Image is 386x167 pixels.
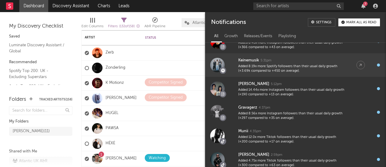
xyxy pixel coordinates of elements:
[106,50,114,55] a: Zerb
[205,77,386,100] a: [PERSON_NAME]5:12pmAdded 14.44x more Instagram followers than their usual daily growth (+190 comp...
[361,4,365,8] button: 7
[275,31,299,41] div: Playlisting
[238,111,344,121] div: Added 8.56x more Instagram followers than their usual daily growth (+297 compared to +35 on avera...
[346,21,376,24] div: Mark all as read
[253,2,344,10] input: Search for artists
[238,128,248,135] div: Munii
[271,153,282,157] div: 2:59pm
[149,79,183,86] div: Competitor Signed
[238,80,269,88] div: [PERSON_NAME]
[205,100,386,124] a: Gravagerz4:37pmAdded 8.56x more Instagram followers than their usual daily growth (+297 compared ...
[108,23,140,30] div: Filters
[9,106,72,115] input: Search for folders...
[106,111,119,116] a: HUGEL
[106,156,137,161] a: [PERSON_NAME]
[250,129,261,134] div: 4:35pm
[261,58,271,63] div: 5:31pm
[238,104,257,111] div: Gravagerz
[205,53,386,77] a: Keinemusik5:31pmAdded 8.19x more Spotify followers than their usual daily growth (+3.69k compared...
[81,15,103,33] div: Edit Columns
[9,42,66,54] a: Luminate Discovery Assistant / Global
[9,118,72,125] div: My Folders
[85,36,130,39] div: Artist
[316,21,331,24] div: Settings
[238,64,344,74] div: Added 8.19x more Spotify followers than their usual daily growth (+3.69k compared to +450 on aver...
[9,83,66,95] a: Apple Top 200: UK - Excluding Superstars
[238,57,259,64] div: Keinemusik
[9,148,72,155] div: Shared with Me
[238,88,344,97] div: Added 14.44x more Instagram followers than their usual daily growth (+190 compared to +13 on aver...
[211,31,221,41] div: All
[238,151,269,159] div: [PERSON_NAME]
[144,23,166,30] div: A&R Pipeline
[9,33,72,40] div: Saved
[149,155,166,162] div: Watching
[211,18,246,27] div: Notifications
[241,31,275,41] div: Releases/Events
[238,135,344,144] div: Added 12.0x more Tiktok followers than their usual daily growth (+200 compared to +17 on average).
[238,41,344,50] div: Added 8.43x more Instagram followers than their usual daily growth (+366 compared to +43 on avera...
[259,106,270,110] div: 4:37pm
[9,67,66,80] a: Spotify Top 200: UK - Excluding Superstars
[39,98,72,101] button: Tracked Artists(158)
[192,21,224,25] span: Atlantic UK A&R Pipeline
[106,96,137,101] a: [PERSON_NAME]
[81,23,103,30] div: Edit Columns
[271,82,282,87] div: 5:12pm
[106,65,125,70] a: Zonderling
[363,2,368,6] div: 7
[9,127,72,136] a: [PERSON_NAME](11)
[338,18,380,26] button: Mark all as read
[108,15,140,33] div: Filters(132 of 158)
[9,23,72,30] div: My Discovery Checklist
[205,124,386,148] a: Munii4:35pmAdded 12.0x more Tiktok followers than their usual daily growth (+200 compared to +17 ...
[145,36,184,40] div: Status
[106,126,119,131] a: PAWSA
[106,80,124,86] a: K Motionz
[13,128,50,135] div: [PERSON_NAME] ( 11 )
[308,18,335,27] a: Settings
[119,25,135,28] span: ( 132 of 158 )
[9,59,72,66] div: Recommended
[106,141,115,146] a: HËXĖ
[149,94,183,101] div: Competitor Signed
[221,31,241,41] div: Growth
[144,15,166,33] div: A&R Pipeline
[9,96,26,103] div: Folders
